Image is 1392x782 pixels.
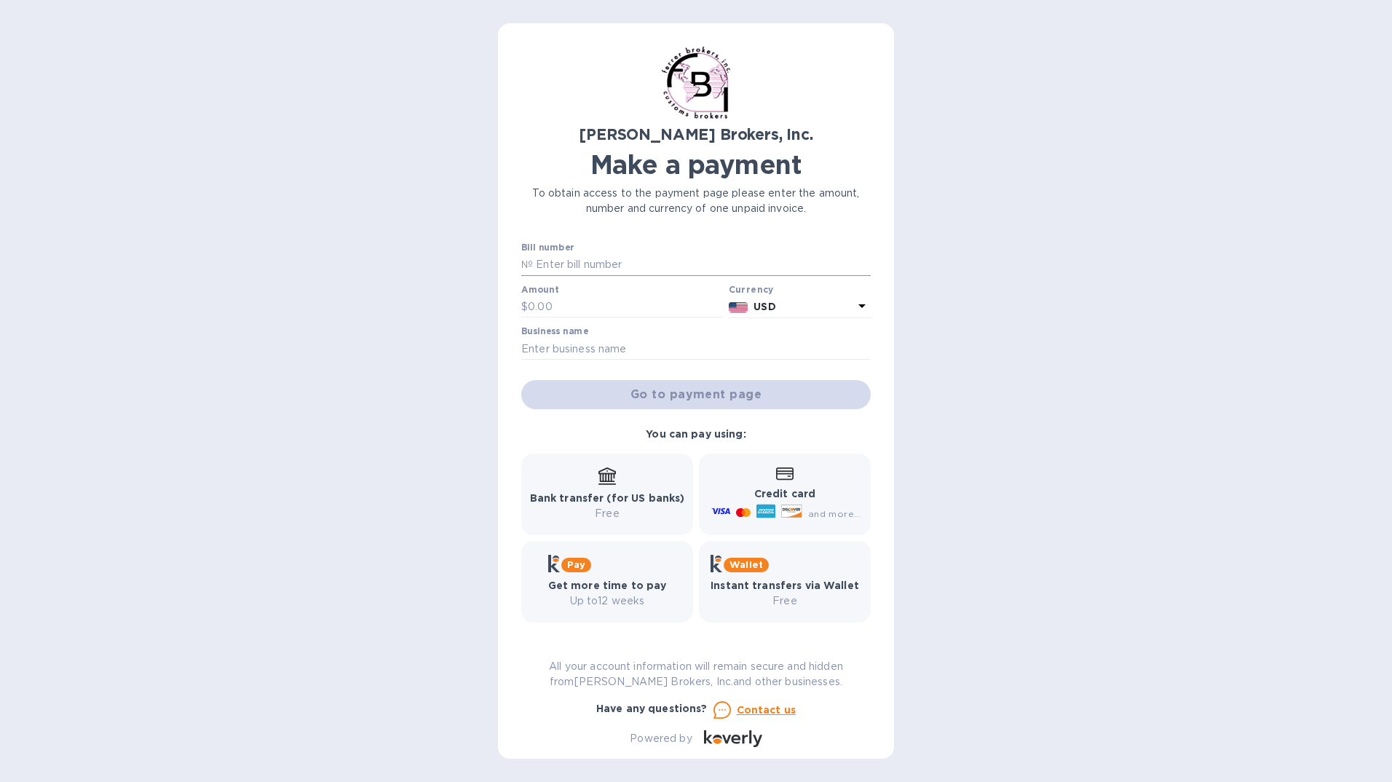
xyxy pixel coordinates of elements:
p: All your account information will remain secure and hidden from [PERSON_NAME] Brokers, Inc. and o... [521,659,871,690]
b: Credit card [754,488,815,499]
p: Free [711,593,859,609]
b: Wallet [729,559,763,570]
input: Enter business name [521,338,871,360]
label: Amount [521,285,558,294]
b: You can pay using: [646,428,746,440]
b: Pay [567,559,585,570]
b: Instant transfers via Wallet [711,580,859,591]
b: Currency [729,284,774,295]
input: 0.00 [528,296,723,318]
p: Free [530,506,685,521]
p: Powered by [630,731,692,746]
label: Business name [521,328,588,336]
b: [PERSON_NAME] Brokers, Inc. [579,125,812,143]
h1: Make a payment [521,149,871,180]
input: Enter bill number [533,254,871,276]
b: USD [754,301,775,312]
span: and more... [808,508,861,519]
p: № [521,257,533,272]
img: USD [729,302,748,312]
p: Up to 12 weeks [548,593,667,609]
p: $ [521,299,528,315]
b: Have any questions? [596,703,708,714]
p: To obtain access to the payment page please enter the amount, number and currency of one unpaid i... [521,186,871,216]
b: Bank transfer (for US banks) [530,492,685,504]
b: Get more time to pay [548,580,667,591]
label: Bill number [521,244,574,253]
u: Contact us [737,704,796,716]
